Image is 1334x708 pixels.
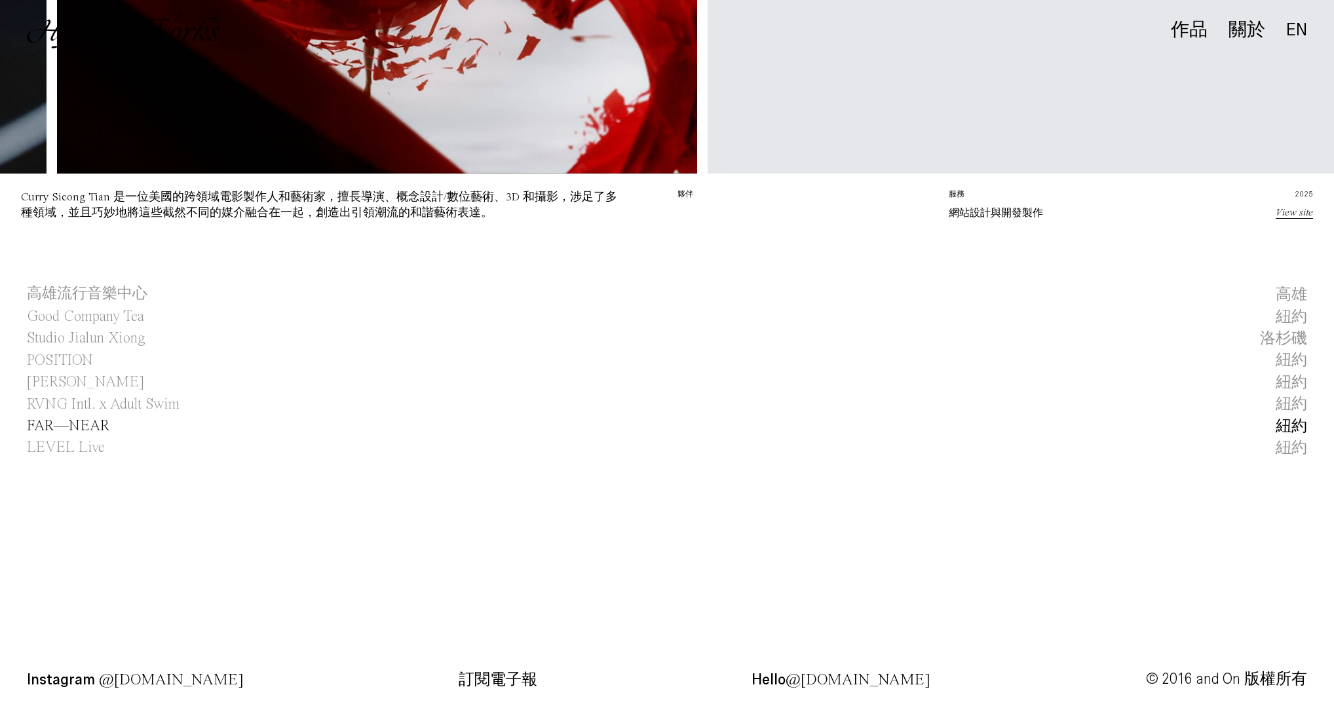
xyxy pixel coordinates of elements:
[1276,438,1307,458] div: 紐約
[1286,23,1307,37] a: EN
[1276,208,1313,218] a: View site
[949,189,1199,205] p: 服務
[27,13,220,48] img: Hyphen Works
[677,189,928,205] p: 夥伴
[27,394,180,415] span: RVNG Intl. x Adult Swim
[1244,671,1307,687] span: 版權所有
[99,673,244,688] span: @[DOMAIN_NAME]
[1171,24,1208,39] a: 作品
[1276,372,1307,393] div: 紐約
[459,673,537,686] a: 訂閱電子報
[949,205,1199,221] p: 網站設計與開發製作
[27,371,144,393] span: [PERSON_NAME]
[1260,328,1307,349] div: 洛杉磯
[27,673,244,687] a: Instagram @[DOMAIN_NAME]
[1276,394,1307,415] div: 紐約
[752,673,930,688] span: @[DOMAIN_NAME]
[1229,24,1265,39] a: 關於
[27,672,95,688] strong: Instagram
[27,437,105,458] span: LEVEL Live
[1276,284,1307,305] div: 高雄
[27,284,147,305] h1: 高雄流行音樂中心
[1171,21,1208,39] div: 作品
[27,306,144,327] span: Good Company Tea
[1229,21,1265,39] div: 關於
[1276,350,1307,371] div: 紐約
[27,327,145,349] span: Studio Jialun Xiong
[27,350,93,371] span: POSITION
[27,415,109,437] span: FAR—NEAR
[752,672,786,688] strong: Hello
[21,191,617,219] div: Curry Sicong Tian 是一位美國的跨領域電影製作人和藝術家，擅長導演、概念設計/數位藝術、3D 和攝影，涉足了多種領域，並且巧妙地將這些截然不同的媒介融合在一起，創造出引領潮流的和...
[752,673,930,687] a: Hello@[DOMAIN_NAME]
[1276,416,1307,437] div: 紐約
[1145,671,1240,687] span: © 2016 and On
[1276,307,1307,327] div: 紐約
[1219,189,1313,205] p: 2025
[459,672,537,688] span: 訂閱電子報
